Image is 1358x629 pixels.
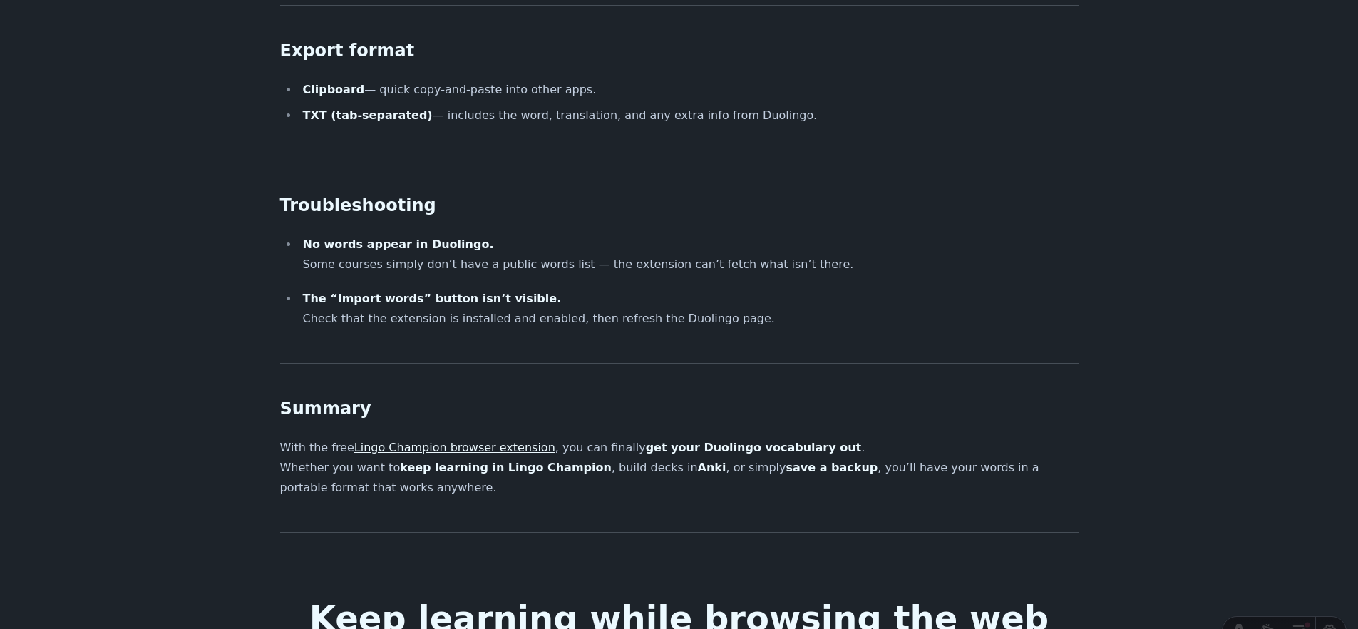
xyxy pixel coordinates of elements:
strong: No words appear in Duolingo. [303,237,494,251]
strong: get your Duolingo vocabulary out [646,441,862,454]
strong: TXT (tab-separated) [303,108,433,122]
strong: Anki [698,461,726,474]
p: Some courses simply don’t have a public words list — the extension can’t fetch what isn’t there. [303,235,1079,275]
h2: Export format [280,40,1079,63]
h2: Troubleshooting [280,195,1079,218]
p: Check that the extension is installed and enabled, then refresh the Duolingo page. [303,289,1079,329]
li: — quick copy-and-paste into other apps. [299,80,1079,100]
strong: The “Import words” button isn’t visible. [303,292,562,305]
h2: Summary [280,398,1079,421]
li: — includes the word, translation, and any extra info from Duolingo. [299,106,1079,126]
strong: Clipboard [303,83,365,96]
strong: keep learning in Lingo Champion [400,461,612,474]
p: With the free , you can finally . Whether you want to , build decks in , or simply , you’ll have ... [280,438,1079,498]
strong: save a backup [786,461,878,474]
a: Lingo Champion browser extension [354,441,555,454]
